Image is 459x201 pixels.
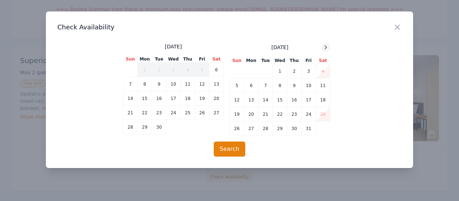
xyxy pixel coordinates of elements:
[273,64,287,78] td: 1
[259,107,273,121] td: 21
[123,120,138,134] td: 28
[259,57,273,64] th: Tue
[195,91,209,106] td: 19
[152,56,166,63] th: Tue
[287,78,302,93] td: 9
[244,121,259,136] td: 27
[273,93,287,107] td: 15
[195,106,209,120] td: 26
[273,57,287,64] th: Wed
[230,107,244,121] td: 19
[138,63,152,77] td: 1
[273,78,287,93] td: 8
[209,106,224,120] td: 27
[181,63,195,77] td: 4
[209,77,224,91] td: 13
[165,43,182,50] span: [DATE]
[57,23,402,32] h3: Check Availability
[181,77,195,91] td: 11
[166,106,181,120] td: 24
[273,121,287,136] td: 29
[287,107,302,121] td: 23
[166,91,181,106] td: 17
[287,64,302,78] td: 2
[244,107,259,121] td: 20
[230,57,244,64] th: Sun
[166,63,181,77] td: 3
[152,63,166,77] td: 2
[230,121,244,136] td: 26
[259,121,273,136] td: 28
[302,121,316,136] td: 31
[259,93,273,107] td: 14
[316,107,330,121] td: 25
[302,57,316,64] th: Fri
[230,78,244,93] td: 5
[287,121,302,136] td: 30
[138,120,152,134] td: 29
[181,106,195,120] td: 25
[230,93,244,107] td: 12
[214,142,246,157] button: Search
[302,64,316,78] td: 3
[302,107,316,121] td: 24
[152,106,166,120] td: 23
[287,93,302,107] td: 16
[271,44,288,51] span: [DATE]
[152,120,166,134] td: 30
[195,56,209,63] th: Fri
[302,93,316,107] td: 17
[138,91,152,106] td: 15
[123,106,138,120] td: 21
[316,57,330,64] th: Sat
[316,93,330,107] td: 18
[138,77,152,91] td: 8
[244,57,259,64] th: Mon
[209,91,224,106] td: 20
[138,106,152,120] td: 22
[316,64,330,78] td: 4
[287,57,302,64] th: Thu
[181,56,195,63] th: Thu
[166,56,181,63] th: Wed
[259,78,273,93] td: 7
[209,63,224,77] td: 6
[209,56,224,63] th: Sat
[195,77,209,91] td: 12
[166,77,181,91] td: 10
[195,63,209,77] td: 5
[302,78,316,93] td: 10
[152,91,166,106] td: 16
[123,56,138,63] th: Sun
[138,56,152,63] th: Mon
[152,77,166,91] td: 9
[273,107,287,121] td: 22
[123,77,138,91] td: 7
[123,91,138,106] td: 14
[244,78,259,93] td: 6
[181,91,195,106] td: 18
[244,93,259,107] td: 13
[316,78,330,93] td: 11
